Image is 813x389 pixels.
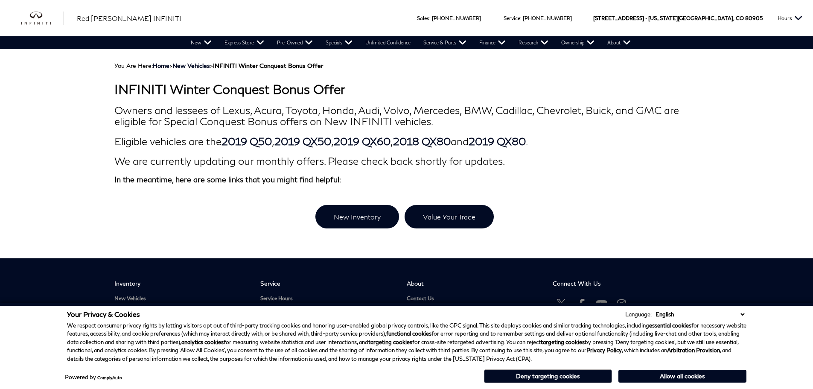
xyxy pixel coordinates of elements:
a: Service & Parts [417,36,473,49]
div: Language: [625,312,652,317]
a: Open Twitter in a new window [553,295,570,313]
a: About [601,36,637,49]
a: Specials [319,36,359,49]
span: > [172,62,323,69]
a: Open Instagram in a new window [613,295,630,313]
a: New Vehicles [114,295,248,302]
span: Sales [417,15,429,21]
a: infiniti [21,12,64,25]
h2: Eligible vehicles are the , , , and . [114,136,699,147]
strong: analytics cookies [181,339,224,345]
a: New Inventory [315,205,399,228]
span: : [520,15,522,21]
strong: INFINITI Winter Conquest Bonus Offer [213,62,323,69]
p: We respect consumer privacy rights by letting visitors opt out of third-party tracking cookies an... [67,322,746,363]
div: Breadcrumbs [114,62,699,69]
a: Red [PERSON_NAME] INFINITI [77,13,181,23]
a: New [184,36,218,49]
span: Service [260,280,394,287]
strong: Arbitration Provision [667,347,720,354]
a: Home [153,62,169,69]
h3: In the meantime, here are some links that you might find helpful: [114,175,699,184]
a: New Vehicles [172,62,210,69]
strong: essential cookies [649,322,691,329]
a: [STREET_ADDRESS] • [US_STATE][GEOGRAPHIC_DATA], CO 80905 [593,15,763,21]
strong: targeting cookies [368,339,412,345]
a: Contact Us [407,295,540,302]
a: Privacy Policy [586,347,622,354]
a: Service Hours [260,295,394,302]
span: Red [PERSON_NAME] INFINITI [77,14,181,22]
a: 2019 QX60 [334,135,390,147]
span: : [429,15,431,21]
a: Pre-Owned [271,36,319,49]
a: 2019 Q50 [221,135,272,147]
a: Open Youtube-play in a new window [593,295,610,313]
button: Allow all cookies [618,370,746,383]
select: Language Select [653,310,746,319]
a: [PHONE_NUMBER] [523,15,572,21]
a: [PHONE_NUMBER] [432,15,481,21]
a: Value Your Trade [405,205,494,228]
span: Your Privacy & Cookies [67,310,140,318]
a: Research [512,36,555,49]
span: > [153,62,323,69]
button: Deny targeting cookies [484,369,612,383]
a: Unlimited Confidence [359,36,417,49]
span: Inventory [114,280,248,287]
a: Express Store [218,36,271,49]
a: ComplyAuto [97,375,122,380]
div: Powered by [65,374,122,380]
strong: functional cookies [386,330,431,337]
nav: Main Navigation [184,36,637,49]
a: 2018 QX80 [393,135,451,147]
a: Finance [473,36,512,49]
span: Connect With Us [553,280,686,287]
img: INFINITI [21,12,64,25]
a: 2019 QX80 [469,135,526,147]
a: 2019 QX50 [274,135,331,147]
span: You Are Here: [114,62,323,69]
a: Ownership [555,36,601,49]
span: Service [504,15,520,21]
a: Open Facebook in a new window [573,295,590,313]
span: About [407,280,540,287]
h2: Owners and lessees of Lexus, Acura, Toyota, Honda, Audi, Volvo, Mercedes, BMW, Cadillac, Chevrole... [114,105,699,127]
strong: targeting cookies [541,339,585,345]
h2: We are currently updating our monthly offers. Please check back shortly for updates. [114,155,699,167]
h1: INFINITI Winter Conquest Bonus Offer [114,82,699,96]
